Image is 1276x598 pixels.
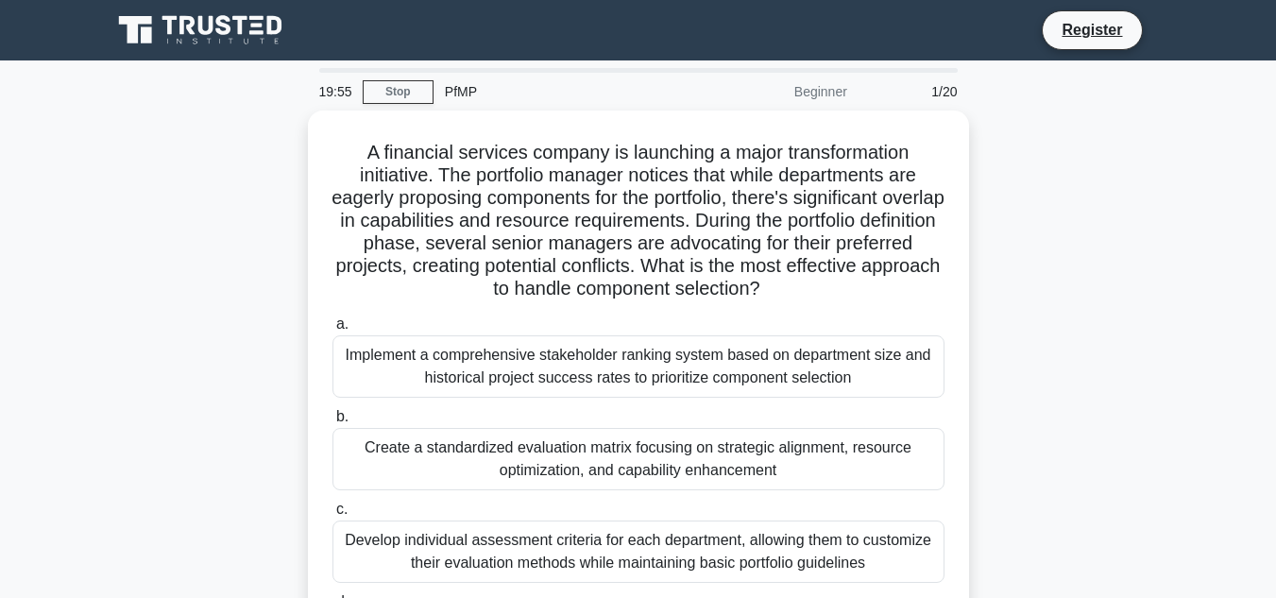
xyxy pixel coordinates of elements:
[308,73,363,111] div: 19:55
[336,501,348,517] span: c.
[332,335,944,398] div: Implement a comprehensive stakeholder ranking system based on department size and historical proj...
[1050,18,1133,42] a: Register
[693,73,859,111] div: Beginner
[336,408,349,424] span: b.
[336,316,349,332] span: a.
[331,141,946,301] h5: A financial services company is launching a major transformation initiative. The portfolio manage...
[859,73,969,111] div: 1/20
[332,521,944,583] div: Develop individual assessment criteria for each department, allowing them to customize their eval...
[363,80,434,104] a: Stop
[332,428,944,490] div: Create a standardized evaluation matrix focusing on strategic alignment, resource optimization, a...
[434,73,693,111] div: PfMP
